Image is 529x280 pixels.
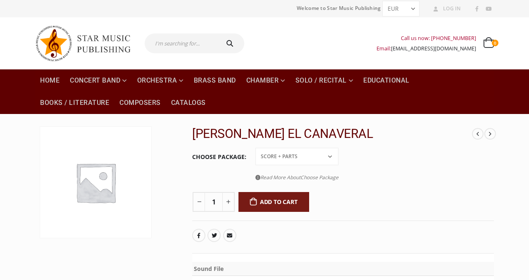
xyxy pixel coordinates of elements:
[192,126,472,141] h2: [PERSON_NAME] EL CANAVERAL
[35,92,114,114] a: Books / Literature
[205,192,223,212] input: Product quantity
[291,69,358,92] a: Solo / Recital
[376,43,476,54] div: Email:
[483,4,494,14] a: Youtube
[255,172,338,183] a: Read More AboutChoose Package
[391,45,476,52] a: [EMAIL_ADDRESS][DOMAIN_NAME]
[192,229,205,242] a: Facebook
[166,92,211,114] a: Catalogs
[472,4,482,14] a: Facebook
[145,33,218,53] input: I'm searching for...
[430,3,461,14] a: Log In
[35,69,64,92] a: Home
[376,33,476,43] div: Call us now: [PHONE_NUMBER]
[492,40,498,46] span: 0
[193,192,205,212] button: -
[194,265,224,273] b: Sound File
[300,174,338,181] span: Choose Package
[241,69,290,92] a: Chamber
[192,148,246,166] label: Choose Package
[358,69,415,92] a: Educational
[207,229,221,242] a: Twitter
[40,127,151,238] img: placeholder
[35,21,138,65] img: Star Music Publishing
[223,229,236,242] a: Email
[114,92,166,114] a: Composers
[189,69,241,92] a: Brass Band
[297,2,381,14] span: Welcome to Star Music Publishing
[132,69,188,92] a: Orchestra
[238,192,309,212] button: Add to cart
[222,192,235,212] button: +
[65,69,132,92] a: Concert Band
[218,33,244,53] button: Search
